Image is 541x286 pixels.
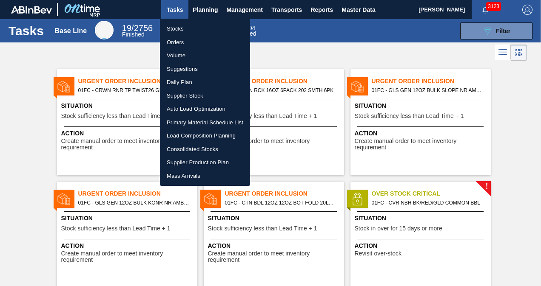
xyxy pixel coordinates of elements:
[160,49,250,62] a: Volume
[160,62,250,76] a: Suggestions
[160,36,250,49] a: Orders
[160,116,250,129] a: Primary Material Schedule List
[160,169,250,183] a: Mass Arrivals
[160,76,250,89] a: Daily Plan
[160,156,250,169] a: Supplier Production Plan
[160,89,250,103] a: Supplier Stock
[160,102,250,116] a: Auto Load Optimization
[160,129,250,143] a: Load Composition Planning
[160,22,250,36] a: Stocks
[160,143,250,156] a: Consolidated Stocks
